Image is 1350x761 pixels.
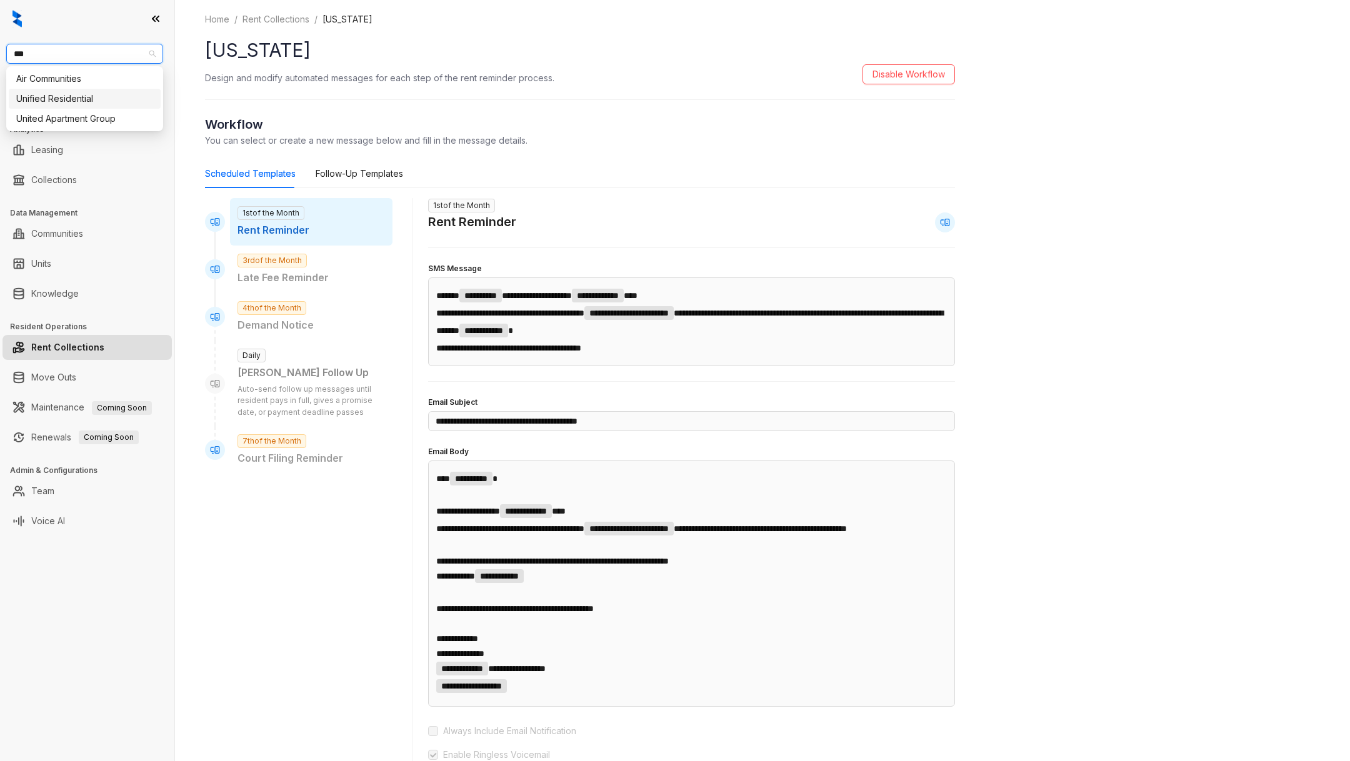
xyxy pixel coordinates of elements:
[12,10,22,27] img: logo
[428,446,955,458] h4: Email Body
[79,430,139,444] span: Coming Soon
[240,12,312,26] a: Rent Collections
[2,335,172,360] li: Rent Collections
[428,199,495,212] span: 1st of the Month
[205,134,955,147] p: You can select or create a new message below and fill in the message details.
[237,434,306,448] span: 7th of the Month
[31,509,65,534] a: Voice AI
[428,212,516,232] h2: Rent Reminder
[10,321,174,332] h3: Resident Operations
[9,109,161,129] div: United Apartment Group
[2,281,172,306] li: Knowledge
[16,72,153,86] div: Air Communities
[2,167,172,192] li: Collections
[438,724,581,738] span: Always Include Email Notification
[237,317,385,333] p: Demand Notice
[2,395,172,420] li: Maintenance
[205,36,955,64] h1: [US_STATE]
[2,84,172,109] li: Leads
[316,167,403,181] div: Follow-Up Templates
[31,221,83,246] a: Communities
[2,479,172,504] li: Team
[2,137,172,162] li: Leasing
[205,115,955,134] h2: Workflow
[31,425,139,450] a: RenewalsComing Soon
[237,365,385,380] div: [PERSON_NAME] Follow Up
[2,509,172,534] li: Voice AI
[205,71,554,84] p: Design and modify automated messages for each step of the rent reminder process.
[872,67,945,81] span: Disable Workflow
[16,112,153,126] div: United Apartment Group
[237,222,385,238] p: Rent Reminder
[31,167,77,192] a: Collections
[314,12,317,26] li: /
[10,207,174,219] h3: Data Management
[31,365,76,390] a: Move Outs
[237,206,304,220] span: 1st of the Month
[234,12,237,26] li: /
[237,254,307,267] span: 3rd of the Month
[9,69,161,89] div: Air Communities
[31,335,104,360] a: Rent Collections
[31,251,51,276] a: Units
[31,137,63,162] a: Leasing
[237,384,385,419] p: Auto-send follow up messages until resident pays in full, gives a promise date, or payment deadli...
[237,450,385,466] p: Court Filing Reminder
[31,281,79,306] a: Knowledge
[237,270,385,286] p: Late Fee Reminder
[92,401,152,415] span: Coming Soon
[205,167,296,181] div: Scheduled Templates
[9,89,161,109] div: Unified Residential
[31,479,54,504] a: Team
[202,12,232,26] a: Home
[10,465,174,476] h3: Admin & Configurations
[16,92,153,106] div: Unified Residential
[2,425,172,450] li: Renewals
[237,349,266,362] span: Daily
[862,64,955,84] button: Disable Workflow
[428,397,955,409] h4: Email Subject
[428,263,955,275] h4: SMS Message
[237,301,306,315] span: 4th of the Month
[2,221,172,246] li: Communities
[2,365,172,390] li: Move Outs
[2,251,172,276] li: Units
[322,12,372,26] li: [US_STATE]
